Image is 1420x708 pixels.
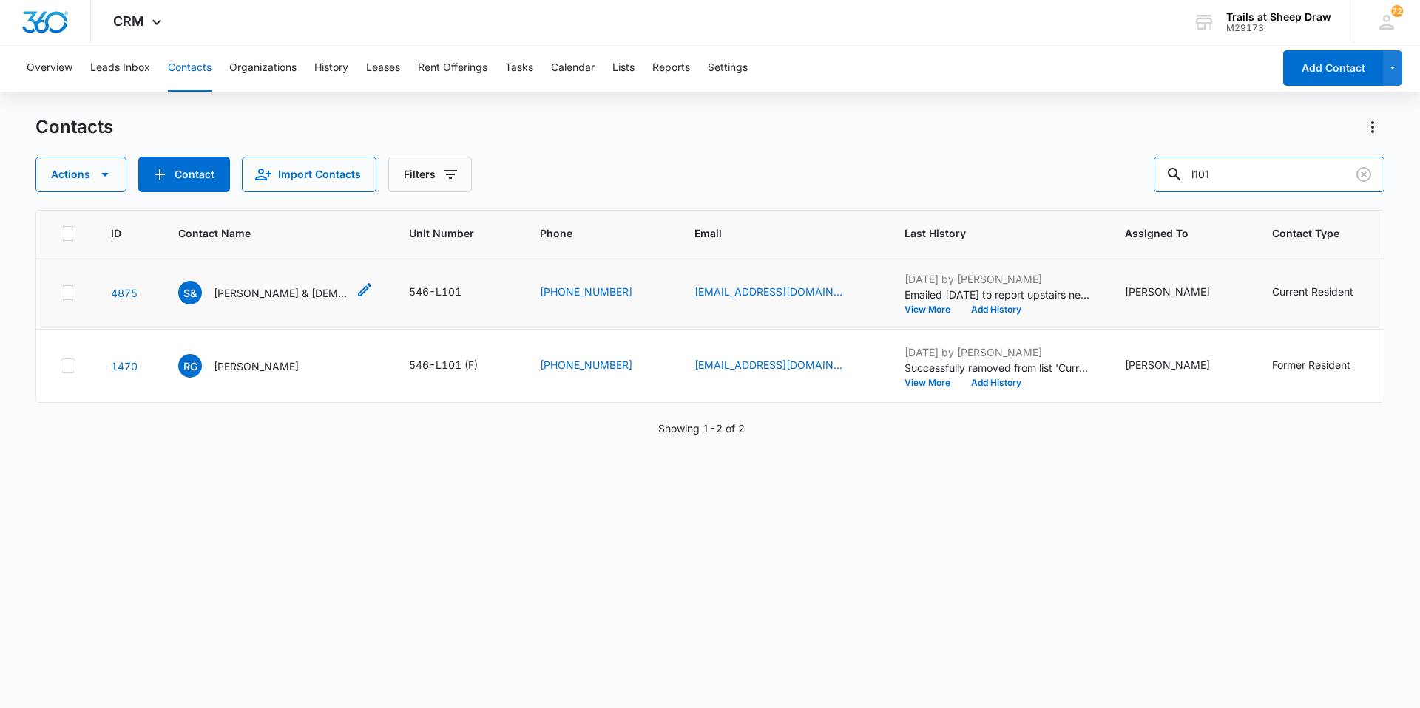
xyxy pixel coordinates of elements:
[418,44,487,92] button: Rent Offerings
[111,287,138,299] a: Navigate to contact details page for Shaniece & Christian Tanguma
[1125,284,1237,302] div: Assigned To - Sydnee Powell - Select to Edit Field
[409,357,504,375] div: Unit Number - 546-L101 (F) - Select to Edit Field
[178,354,202,378] span: RG
[708,44,748,92] button: Settings
[505,44,533,92] button: Tasks
[388,157,472,192] button: Filters
[652,44,690,92] button: Reports
[540,357,659,375] div: Phone - (605) 929-6476 - Select to Edit Field
[229,44,297,92] button: Organizations
[35,157,126,192] button: Actions
[694,357,869,375] div: Email - rrgarner1218@gmail.com - Select to Edit Field
[1154,157,1384,192] input: Search Contacts
[1226,11,1331,23] div: account name
[178,281,373,304] div: Contact Name - Shaniece & Christian Tanguma - Select to Edit Field
[1272,284,1353,299] div: Current Resident
[1125,225,1215,241] span: Assigned To
[1272,357,1350,372] div: Former Resident
[1272,225,1359,241] span: Contact Type
[1226,23,1331,33] div: account id
[551,44,595,92] button: Calendar
[540,357,632,372] a: [PHONE_NUMBER]
[540,284,632,299] a: [PHONE_NUMBER]
[314,44,348,92] button: History
[178,281,202,304] span: S&
[905,225,1068,241] span: Last History
[1283,50,1383,86] button: Add Contact
[1391,5,1403,17] div: notifications count
[694,357,842,372] a: [EMAIL_ADDRESS][DOMAIN_NAME]
[366,44,400,92] button: Leases
[905,360,1089,375] p: Successfully removed from list 'Current Residents '.
[214,285,347,301] p: [PERSON_NAME] & [DEMOGRAPHIC_DATA][PERSON_NAME]
[27,44,72,92] button: Overview
[905,287,1089,302] p: Emailed [DATE] to report upstairs neighbor (L201) is making excessive noise throughout the day an...
[409,284,488,302] div: Unit Number - 546-L101 - Select to Edit Field
[409,357,478,372] div: 546-L101 (F)
[1125,357,1237,375] div: Assigned To - Reanne Reece - Select to Edit Field
[1272,284,1380,302] div: Contact Type - Current Resident - Select to Edit Field
[540,284,659,302] div: Phone - (970) 799-9974 - Select to Edit Field
[905,305,961,314] button: View More
[409,284,461,299] div: 546-L101
[409,225,504,241] span: Unit Number
[961,378,1032,387] button: Add History
[1352,163,1376,186] button: Clear
[35,116,113,138] h1: Contacts
[905,378,961,387] button: View More
[1361,115,1384,139] button: Actions
[961,305,1032,314] button: Add History
[694,284,869,302] div: Email - shaniecetanguma12@gmail.com - Select to Edit Field
[612,44,635,92] button: Lists
[1272,357,1377,375] div: Contact Type - Former Resident - Select to Edit Field
[178,225,352,241] span: Contact Name
[111,225,121,241] span: ID
[168,44,212,92] button: Contacts
[905,271,1089,287] p: [DATE] by [PERSON_NAME]
[694,284,842,299] a: [EMAIL_ADDRESS][DOMAIN_NAME]
[1391,5,1403,17] span: 72
[111,360,138,372] a: Navigate to contact details page for Robin Garner
[694,225,848,241] span: Email
[242,157,376,192] button: Import Contacts
[1125,357,1210,372] div: [PERSON_NAME]
[905,344,1089,360] p: [DATE] by [PERSON_NAME]
[90,44,150,92] button: Leads Inbox
[214,358,299,374] p: [PERSON_NAME]
[1125,284,1210,299] div: [PERSON_NAME]
[138,157,230,192] button: Add Contact
[113,13,144,29] span: CRM
[658,421,745,436] p: Showing 1-2 of 2
[540,225,638,241] span: Phone
[178,354,325,378] div: Contact Name - Robin Garner - Select to Edit Field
